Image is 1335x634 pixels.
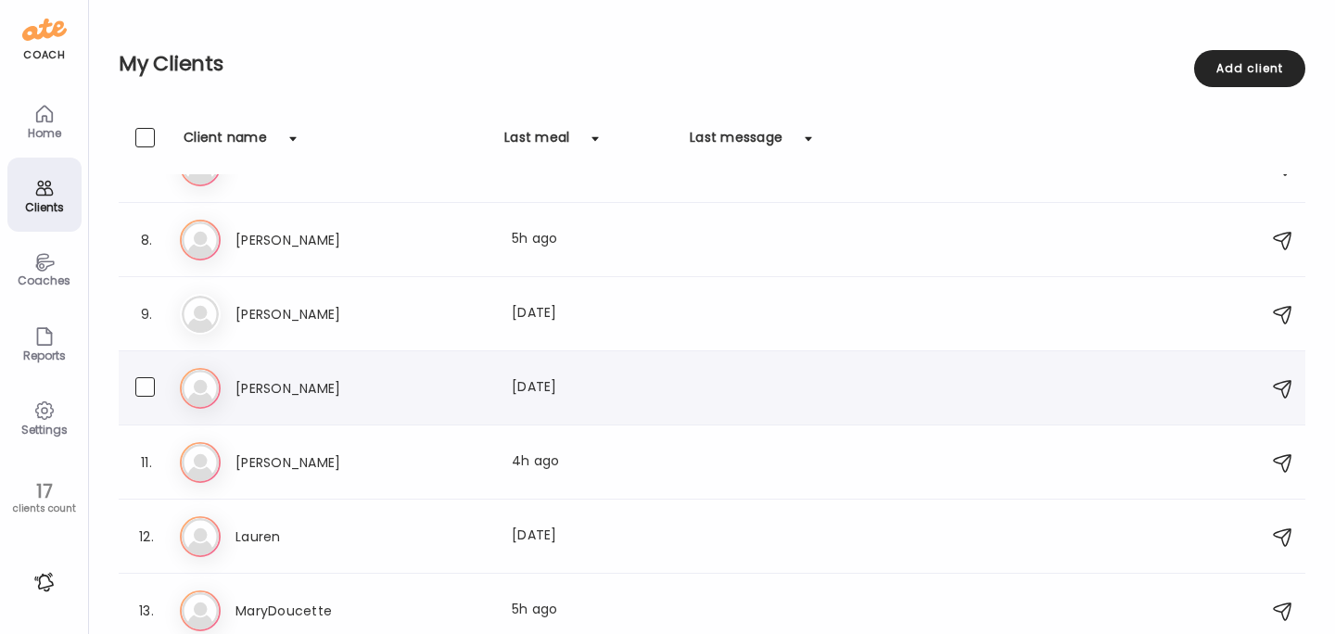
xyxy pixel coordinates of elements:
[11,349,78,361] div: Reports
[11,274,78,286] div: Coaches
[512,377,675,399] div: [DATE]
[135,600,158,622] div: 13.
[119,50,1305,78] h2: My Clients
[11,201,78,213] div: Clients
[235,526,399,548] h3: Lauren
[512,600,675,622] div: 5h ago
[22,15,67,44] img: ate
[6,502,82,515] div: clients count
[23,47,65,63] div: coach
[235,303,399,325] h3: [PERSON_NAME]
[135,229,158,251] div: 8.
[235,451,399,474] h3: [PERSON_NAME]
[1194,50,1305,87] div: Add client
[11,424,78,436] div: Settings
[235,377,399,399] h3: [PERSON_NAME]
[6,480,82,502] div: 17
[135,303,158,325] div: 9.
[135,451,158,474] div: 11.
[690,128,782,158] div: Last message
[235,600,399,622] h3: MaryDoucette
[11,127,78,139] div: Home
[512,229,675,251] div: 5h ago
[512,451,675,474] div: 4h ago
[184,128,267,158] div: Client name
[512,303,675,325] div: [DATE]
[135,526,158,548] div: 12.
[504,128,569,158] div: Last meal
[235,229,399,251] h3: [PERSON_NAME]
[512,526,675,548] div: [DATE]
